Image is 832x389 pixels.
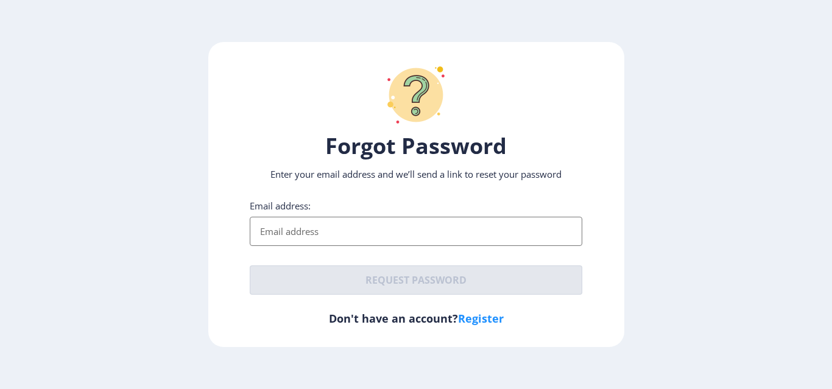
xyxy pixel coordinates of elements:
[458,311,504,326] a: Register
[250,265,582,295] button: Request password
[250,311,582,326] h6: Don't have an account?
[379,58,453,131] img: question-mark
[250,217,582,246] input: Email address
[250,200,311,212] label: Email address:
[250,168,582,180] p: Enter your email address and we’ll send a link to reset your password
[250,131,582,161] h1: Forgot Password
